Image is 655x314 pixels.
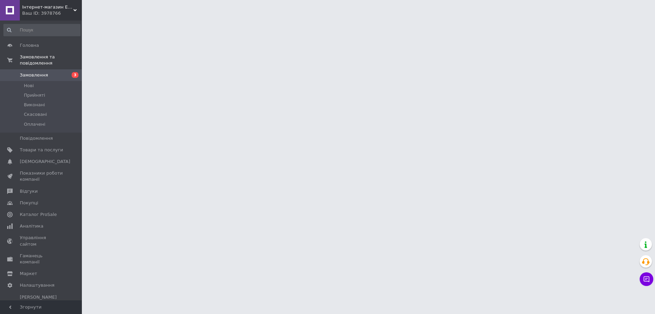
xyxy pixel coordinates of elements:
span: Маркет [20,271,37,277]
span: Покупці [20,200,38,206]
span: Нові [24,83,34,89]
span: Головна [20,42,39,49]
span: Відгуки [20,188,38,194]
span: Аналітика [20,223,43,229]
span: Каталог ProSale [20,211,57,218]
button: Чат з покупцем [640,272,653,286]
span: Товари та послуги [20,147,63,153]
span: [DEMOGRAPHIC_DATA] [20,159,70,165]
span: Замовлення [20,72,48,78]
span: Показники роботи компанії [20,170,63,182]
span: Виконані [24,102,45,108]
span: Гаманець компанії [20,253,63,265]
span: Управління сайтом [20,235,63,247]
div: Ваш ID: 3978766 [22,10,82,16]
input: Пошук [3,24,81,36]
span: Інтернет-магазин Evgitech [22,4,73,10]
span: Налаштування [20,282,55,288]
span: Оплачені [24,121,45,127]
span: Замовлення та повідомлення [20,54,82,66]
span: Прийняті [24,92,45,98]
span: Повідомлення [20,135,53,141]
span: Скасовані [24,111,47,118]
span: [PERSON_NAME] та рахунки [20,294,63,313]
span: 3 [72,72,78,78]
